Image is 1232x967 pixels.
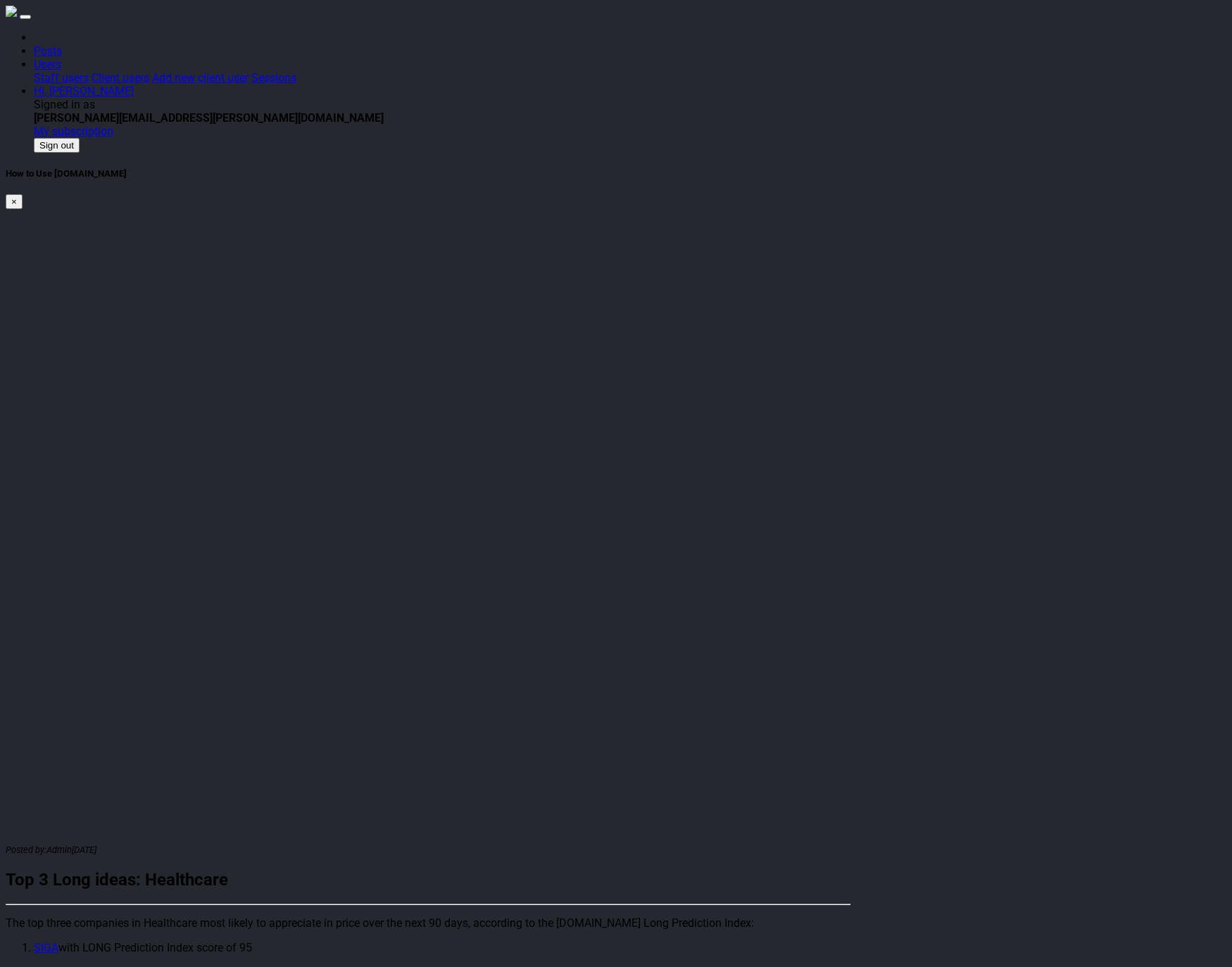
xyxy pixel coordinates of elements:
div: Users [34,71,1226,84]
h2: Top 3 Long ideas: Healthcare [6,870,850,890]
span: × [11,196,17,207]
div: Signed in as [34,98,1226,125]
a: My subscription [34,125,113,138]
a: Sessions [251,71,296,84]
text: Posted by: [DATE] [6,845,96,855]
b: [PERSON_NAME][EMAIL_ADDRESS][PERSON_NAME][DOMAIN_NAME] [34,111,384,125]
div: Users [34,98,1226,153]
text: Admin [46,845,72,855]
a: Hi, [PERSON_NAME] [34,84,134,98]
a: SIGA [34,941,58,954]
img: sparktrade.png [6,6,17,17]
p: The top three companies in Healthcare most likely to appreciate in price over the next 90 days, a... [6,916,850,930]
iframe: Album Cover for Website without music Widescreen version.mp4 [6,209,850,842]
h5: How to Use [DOMAIN_NAME] [6,168,850,179]
button: Toggle navigation [20,15,31,19]
p: with LONG Prediction Index score of 95 [34,941,850,954]
a: Staff users [34,71,89,84]
a: Users [34,58,61,71]
button: Sign out [34,138,80,153]
a: Posts [34,44,62,58]
a: Client users [92,71,149,84]
a: Add new client user [152,71,249,84]
button: × [6,194,23,209]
